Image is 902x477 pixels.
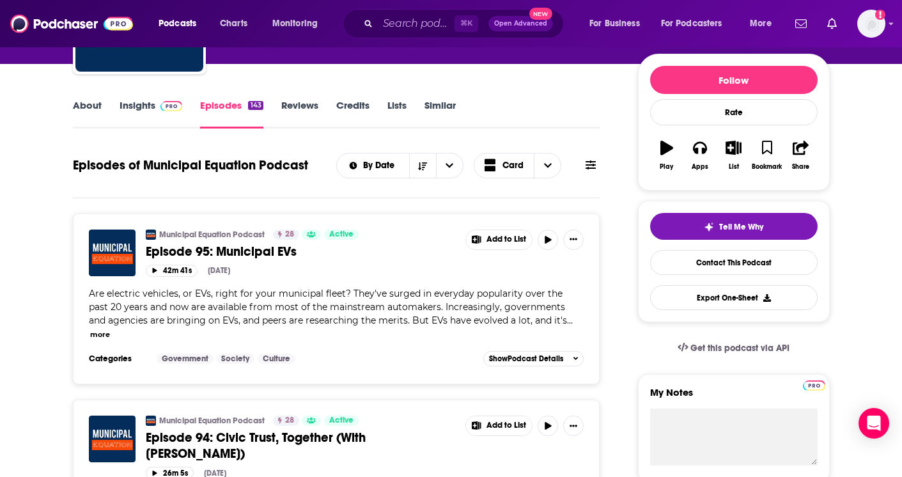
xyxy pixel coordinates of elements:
[258,354,295,364] a: Culture
[488,16,553,31] button: Open AdvancedNew
[208,266,230,275] div: [DATE]
[146,416,156,426] img: Municipal Equation Podcast
[650,132,683,178] button: Play
[567,315,573,326] span: ...
[486,235,526,244] span: Add to List
[486,421,526,430] span: Add to List
[483,351,584,366] button: ShowPodcast Details
[704,222,714,232] img: tell me why sparkle
[660,163,673,171] div: Play
[120,99,183,129] a: InsightsPodchaser Pro
[387,99,407,129] a: Lists
[248,101,263,110] div: 143
[329,414,354,427] span: Active
[857,10,885,38] span: Logged in as khanusik
[329,228,354,241] span: Active
[580,13,656,34] button: open menu
[436,153,463,178] button: open menu
[89,416,136,462] img: Episode 94: Civic Trust, Together (With Matt Lehrman)
[89,288,567,326] span: Are electric vehicles, or EVs, right for your municipal fleet? They've surged in everyday popular...
[653,13,741,34] button: open menu
[146,430,366,462] span: Episode 94: Civic Trust, Together (With [PERSON_NAME])
[281,99,318,129] a: Reviews
[803,379,825,391] a: Pro website
[159,230,265,240] a: Municipal Equation Podcast
[650,386,818,409] label: My Notes
[859,408,889,439] div: Open Intercom Messenger
[563,416,584,436] button: Show More Button
[355,9,576,38] div: Search podcasts, credits, & more...
[89,230,136,276] img: Episode 95: Municipal EVs
[220,15,247,33] span: Charts
[324,416,359,426] a: Active
[667,332,800,364] a: Get this podcast via API
[589,15,640,33] span: For Business
[875,10,885,20] svg: Add a profile image
[563,230,584,250] button: Show More Button
[750,132,784,178] button: Bookmark
[150,13,213,34] button: open menu
[502,161,524,170] span: Card
[336,153,463,178] h2: Choose List sort
[650,66,818,94] button: Follow
[263,13,334,34] button: open menu
[160,101,183,111] img: Podchaser Pro
[159,15,196,33] span: Podcasts
[803,380,825,391] img: Podchaser Pro
[455,15,478,32] span: ⌘ K
[157,354,214,364] a: Government
[273,416,299,426] a: 28
[273,230,299,240] a: 28
[272,15,318,33] span: Monitoring
[474,153,562,178] button: Choose View
[650,213,818,240] button: tell me why sparkleTell Me Why
[650,285,818,310] button: Export One-Sheet
[146,244,297,260] span: Episode 95: Municipal EVs
[822,13,842,35] a: Show notifications dropdown
[690,343,789,354] span: Get this podcast via API
[337,161,409,170] button: open menu
[285,414,294,427] span: 28
[857,10,885,38] img: User Profile
[336,99,369,129] a: Credits
[90,329,110,340] button: more
[489,354,563,363] span: Show Podcast Details
[146,430,456,462] a: Episode 94: Civic Trust, Together (With [PERSON_NAME])
[741,13,788,34] button: open menu
[424,99,456,129] a: Similar
[159,416,265,426] a: Municipal Equation Podcast
[784,132,817,178] button: Share
[683,132,717,178] button: Apps
[466,416,533,435] button: Show More Button
[200,99,263,129] a: Episodes143
[494,20,547,27] span: Open Advanced
[752,163,782,171] div: Bookmark
[529,8,552,20] span: New
[650,250,818,275] a: Contact This Podcast
[146,265,198,277] button: 42m 41s
[661,15,722,33] span: For Podcasters
[146,230,156,240] img: Municipal Equation Podcast
[692,163,708,171] div: Apps
[89,354,146,364] h3: Categories
[857,10,885,38] button: Show profile menu
[792,163,809,171] div: Share
[750,15,772,33] span: More
[466,230,533,249] button: Show More Button
[324,230,359,240] a: Active
[409,153,436,178] button: Sort Direction
[719,222,763,232] span: Tell Me Why
[73,157,308,173] h1: Episodes of Municipal Equation Podcast
[212,13,255,34] a: Charts
[717,132,750,178] button: List
[10,12,133,36] img: Podchaser - Follow, Share and Rate Podcasts
[363,161,399,170] span: By Date
[216,354,254,364] a: Society
[729,163,739,171] div: List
